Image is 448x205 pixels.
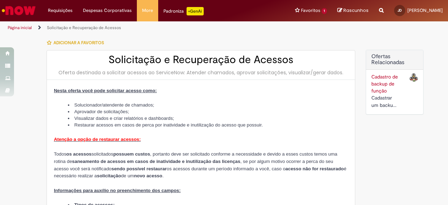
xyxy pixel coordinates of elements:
strong: sendo possível restaurar [111,166,167,171]
span: Informações para auxílio no preenchimento dos campos: [54,188,181,193]
img: Cadastro de backup de função [409,73,418,82]
h2: Solicitação e Recuperação de Acessos [54,54,348,66]
li: Solucionador/atendente de chamados; [68,102,348,108]
span: Adicionar a Favoritos [54,40,104,46]
a: Página inicial [8,25,32,30]
span: More [142,7,153,14]
span: 1 [322,8,327,14]
li: Aprovador de solicitações; [68,108,348,115]
div: Ofertas Relacionadas [366,50,423,115]
strong: possuem custos [113,151,150,157]
h2: Ofertas Relacionadas [371,54,418,66]
li: Visualizar dados e criar relatórios e dashboards; [68,115,348,122]
span: Atenção a opção de restaurar acessos: [54,137,141,142]
img: ServiceNow [1,4,37,18]
strong: em casos de inatividade e inutilização das licenças [127,159,240,164]
span: Favoritos [301,7,320,14]
div: Padroniza [163,7,204,15]
span: JD [398,8,402,13]
div: Cadastrar um backup para as suas funções no portal Now [371,94,399,109]
a: Rascunhos [337,7,369,14]
span: Nesta oferta você pode solicitar acesso como: [54,88,157,93]
span: Despesas Corporativas [83,7,132,14]
span: [PERSON_NAME] [407,7,443,13]
strong: saneamento de acessos [72,159,126,164]
span: Todos solicitados , portanto deve ser solicitado conforme a necessidade e devido a esses custos t... [54,151,346,179]
span: Requisições [48,7,72,14]
button: Adicionar a Favoritos [47,35,108,50]
div: Oferta destinada a solicitar acessos ao ServiceNow: Atender chamados, aprovar solicitações, visua... [54,69,348,76]
a: Solicitação e Recuperação de Acessos [47,25,121,30]
p: +GenAi [187,7,204,15]
li: Restaurar acessos em casos de perca por inatividade e inutilização do acesso que possuir. [68,122,348,128]
span: Rascunhos [343,7,369,14]
strong: acesso não for restaurado [286,166,344,171]
strong: os acessos [66,151,92,157]
strong: solicitação [97,173,121,178]
strong: novo acesso [134,173,162,178]
a: Cadastro de backup de função [371,74,398,94]
ul: Trilhas de página [5,21,293,34]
